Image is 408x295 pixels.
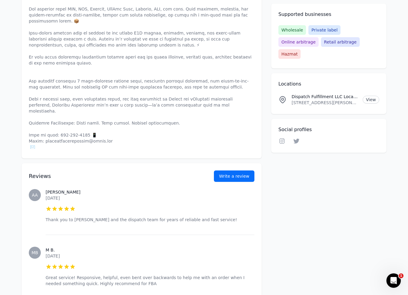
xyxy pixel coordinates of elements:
[214,170,254,182] button: Write a review
[278,49,301,59] span: Hazmat
[292,100,358,106] p: [STREET_ADDRESS][PERSON_NAME]
[308,25,340,35] span: Private label
[278,11,379,18] h2: Supported businesses
[278,80,379,88] h2: Locations
[321,37,359,47] span: Retail arbitrage
[46,217,254,223] p: Thank you to [PERSON_NAME] and the dispatch team for years of reliable and fast service!
[399,273,403,278] span: 1
[46,254,60,258] time: [DATE]
[363,96,379,104] a: View
[46,275,254,287] p: Great service! Responsive, helpful, even bent over backwards to help me with an order when I need...
[46,189,254,195] h3: [PERSON_NAME]
[386,273,401,288] iframe: Intercom live chat
[29,172,195,180] h2: Reviews
[278,25,306,35] span: Wholesale
[278,126,379,133] h2: Social profiles
[31,251,38,255] span: MB
[46,196,60,200] time: [DATE]
[278,37,319,47] span: Online arbitrage
[46,247,254,253] h3: M B.
[292,94,358,100] p: Dispatch Fulfillment LLC Location
[32,193,38,197] span: AA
